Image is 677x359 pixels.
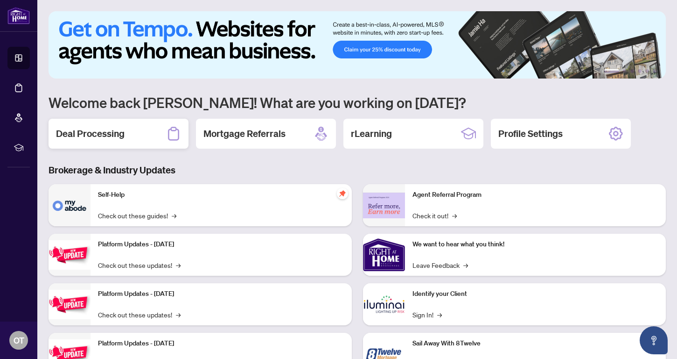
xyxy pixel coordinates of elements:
[98,190,344,200] p: Self-Help
[363,234,405,276] img: We want to hear what you think!
[640,326,668,354] button: Open asap
[437,309,442,320] span: →
[176,309,181,320] span: →
[49,164,666,177] h3: Brokerage & Industry Updates
[351,127,392,140] h2: rLearning
[623,69,627,73] button: 2
[412,289,659,299] p: Identify your Client
[498,127,563,140] h2: Profile Settings
[412,260,468,270] a: Leave Feedback→
[653,69,656,73] button: 6
[98,338,344,349] p: Platform Updates - [DATE]
[49,240,91,270] img: Platform Updates - July 21, 2025
[630,69,634,73] button: 3
[98,309,181,320] a: Check out these updates!→
[49,93,666,111] h1: Welcome back [PERSON_NAME]! What are you working on [DATE]?
[49,184,91,226] img: Self-Help
[98,210,176,221] a: Check out these guides!→
[49,290,91,319] img: Platform Updates - July 8, 2025
[412,338,659,349] p: Sail Away With 8Twelve
[412,210,457,221] a: Check it out!→
[14,334,24,347] span: OT
[363,193,405,218] img: Agent Referral Program
[98,289,344,299] p: Platform Updates - [DATE]
[176,260,181,270] span: →
[452,210,457,221] span: →
[98,260,181,270] a: Check out these updates!→
[203,127,286,140] h2: Mortgage Referrals
[645,69,649,73] button: 5
[7,7,30,24] img: logo
[412,190,659,200] p: Agent Referral Program
[337,188,348,199] span: pushpin
[604,69,619,73] button: 1
[49,11,666,79] img: Slide 0
[98,239,344,250] p: Platform Updates - [DATE]
[412,239,659,250] p: We want to hear what you think!
[172,210,176,221] span: →
[56,127,125,140] h2: Deal Processing
[363,283,405,325] img: Identify your Client
[638,69,642,73] button: 4
[463,260,468,270] span: →
[412,309,442,320] a: Sign In!→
